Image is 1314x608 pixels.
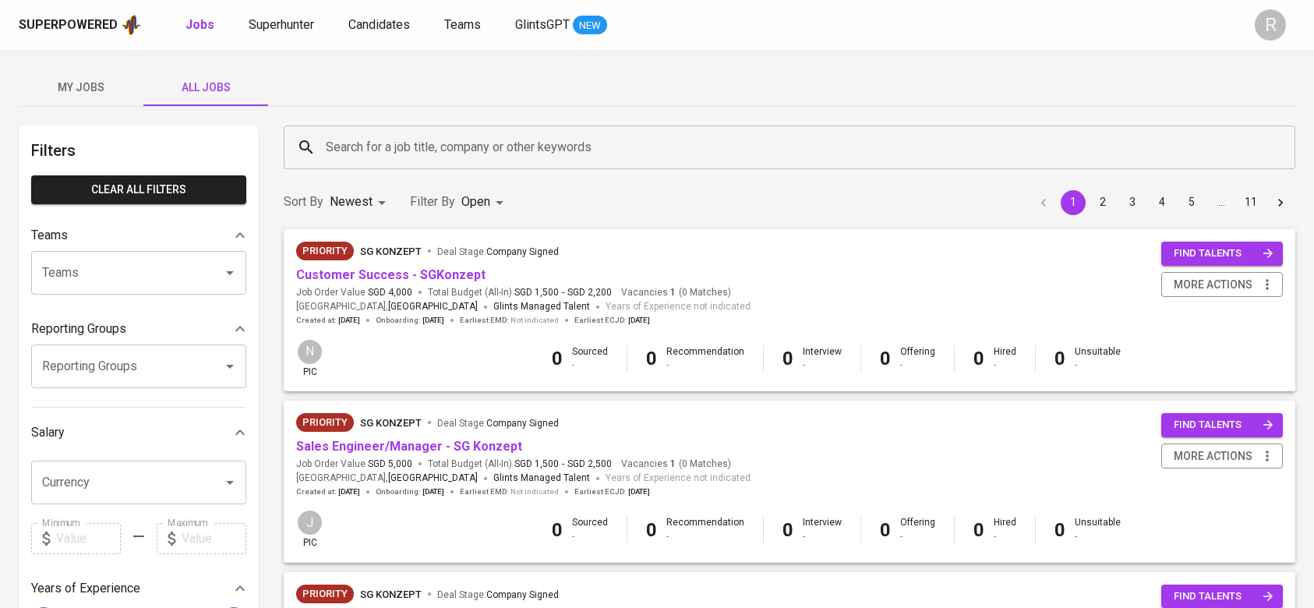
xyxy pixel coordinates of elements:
span: Total Budget (All-In) [428,458,612,471]
button: Go to page 2 [1090,190,1115,215]
div: - [803,359,842,372]
span: Vacancies ( 0 Matches ) [621,458,731,471]
span: Total Budget (All-In) [428,286,612,299]
div: Recommendation [666,516,744,543]
div: - [900,359,935,372]
div: Reporting Groups [31,313,246,345]
div: Hired [994,345,1016,372]
span: Vacancies ( 0 Matches ) [621,286,731,299]
b: 0 [552,519,563,541]
span: SGD 5,000 [368,458,412,471]
span: find talents [1174,245,1273,263]
span: [GEOGRAPHIC_DATA] [388,299,478,315]
p: Filter By [410,193,455,211]
a: Superhunter [249,16,317,35]
span: Onboarding : [376,315,444,326]
span: SGD 1,500 [514,458,559,471]
b: 0 [1054,519,1065,541]
a: Customer Success - SGKonzept [296,267,486,282]
button: page 1 [1061,190,1086,215]
span: Open [461,194,490,209]
span: Deal Stage : [437,418,559,429]
span: SG Konzept [360,246,422,257]
span: Superhunter [249,17,314,32]
div: N [296,338,323,366]
a: Superpoweredapp logo [19,13,142,37]
div: Superpowered [19,16,118,34]
span: Company Signed [486,246,559,257]
b: 0 [973,348,984,369]
p: Teams [31,226,68,245]
button: Go to page 3 [1120,190,1145,215]
div: New Job received from Demand Team [296,242,354,260]
b: 0 [646,348,657,369]
span: Earliest EMD : [460,486,559,497]
span: Created at : [296,486,360,497]
a: Jobs [185,16,217,35]
div: Offering [900,345,935,372]
button: find talents [1161,413,1283,437]
span: SGD 2,200 [567,286,612,299]
span: Job Order Value [296,286,412,299]
span: Created at : [296,315,360,326]
div: Salary [31,417,246,448]
button: Go to next page [1268,190,1293,215]
span: Earliest ECJD : [574,315,650,326]
div: Open [461,188,509,217]
span: Priority [296,415,354,430]
div: Teams [31,220,246,251]
span: [GEOGRAPHIC_DATA] , [296,299,478,315]
nav: pagination navigation [1029,190,1295,215]
span: Company Signed [486,418,559,429]
span: more actions [1174,447,1252,466]
a: GlintsGPT NEW [515,16,607,35]
span: Glints Managed Talent [493,301,590,312]
div: Offering [900,516,935,543]
div: - [1075,530,1121,543]
div: - [994,359,1016,372]
div: - [572,530,608,543]
span: Deal Stage : [437,246,559,257]
span: [DATE] [628,315,650,326]
div: Years of Experience [31,573,246,604]
input: Value [56,523,121,554]
h6: Filters [31,138,246,163]
button: Open [219,355,241,377]
div: Interview [803,516,842,543]
div: Unsuitable [1075,516,1121,543]
span: GlintsGPT [515,17,570,32]
span: Priority [296,243,354,259]
div: - [572,359,608,372]
span: [GEOGRAPHIC_DATA] , [296,471,478,486]
a: Teams [444,16,484,35]
b: 0 [646,519,657,541]
p: Reporting Groups [31,320,126,338]
span: Clear All filters [44,180,234,200]
b: 0 [1054,348,1065,369]
div: New Job received from Demand Team [296,585,354,603]
div: - [666,530,744,543]
span: [DATE] [338,486,360,497]
button: Open [219,262,241,284]
span: Glints Managed Talent [493,472,590,483]
button: Go to page 11 [1238,190,1263,215]
button: find talents [1161,242,1283,266]
div: Interview [803,345,842,372]
span: [GEOGRAPHIC_DATA] [388,471,478,486]
button: more actions [1161,272,1283,298]
b: 0 [782,348,793,369]
b: 0 [552,348,563,369]
span: SGD 1,500 [514,286,559,299]
span: NEW [573,18,607,34]
span: Deal Stage : [437,589,559,600]
div: - [994,530,1016,543]
div: - [900,530,935,543]
div: R [1255,9,1286,41]
div: J [296,509,323,536]
span: Earliest EMD : [460,315,559,326]
span: - [562,286,564,299]
b: 0 [973,519,984,541]
div: - [1075,359,1121,372]
span: [DATE] [628,486,650,497]
span: more actions [1174,275,1252,295]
